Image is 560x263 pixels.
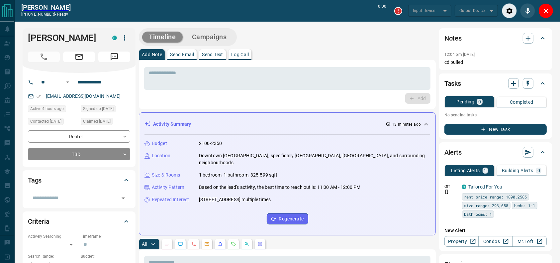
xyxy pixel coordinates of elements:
div: condos.ca [112,36,117,40]
div: Renter [28,130,130,143]
p: All [142,242,147,246]
span: bathrooms: 1 [464,211,492,217]
p: 0 [537,168,540,173]
p: 1 [484,168,487,173]
p: Off [444,184,458,190]
p: Send Email [170,52,194,57]
span: Contacted [DATE] [30,118,61,125]
p: New Alert: [444,227,547,234]
a: [EMAIL_ADDRESS][DOMAIN_NAME] [46,93,121,99]
p: 1 bedroom, 1 bathroom, 325-599 sqft [199,172,278,179]
p: Based on the lead's activity, the best time to reach out is: 11:00 AM - 12:00 PM [199,184,361,191]
div: Mute [520,3,535,18]
h2: Notes [444,33,462,44]
div: Notes [444,30,547,46]
button: Regenerate [267,213,308,224]
span: Signed up [DATE] [83,105,114,112]
a: Property [444,236,479,247]
div: Fri Aug 08 2025 [81,105,130,114]
span: Message [98,52,130,62]
span: Call [28,52,60,62]
span: Email [63,52,95,62]
p: Activity Pattern [152,184,184,191]
button: New Task [444,124,547,135]
div: Activity Summary13 minutes ago [144,118,430,130]
svg: Calls [191,241,196,247]
p: Downtown [GEOGRAPHIC_DATA], specifically [GEOGRAPHIC_DATA], [GEOGRAPHIC_DATA], and surrounding ne... [199,152,430,166]
p: Log Call [231,52,249,57]
p: No pending tasks [444,110,547,120]
p: Pending [456,99,474,104]
svg: Email Verified [37,94,41,99]
span: rent price range: 1890,2585 [464,194,527,200]
p: Activity Summary [153,121,191,128]
a: Mr.Loft [513,236,547,247]
p: Timeframe: [81,233,130,239]
div: Wed Aug 13 2025 [28,105,77,114]
button: Timeline [142,32,183,43]
span: beds: 1-1 [514,202,535,209]
p: Building Alerts [502,168,533,173]
button: Open [119,194,128,203]
div: TBD [28,148,130,160]
span: ready [57,12,68,17]
p: Location [152,152,170,159]
svg: Lead Browsing Activity [178,241,183,247]
h2: Tasks [444,78,461,89]
svg: Requests [231,241,236,247]
a: [PERSON_NAME] [21,3,71,11]
p: cd pulled [444,59,547,66]
p: Add Note [142,52,162,57]
p: Budget: [81,253,130,259]
div: Fri Aug 08 2025 [81,118,130,127]
svg: Listing Alerts [218,241,223,247]
div: Criteria [28,213,130,229]
h2: Criteria [28,216,49,227]
p: Budget [152,140,167,147]
span: Active 4 hours ago [30,105,64,112]
p: Size & Rooms [152,172,180,179]
a: Tailored For You [468,184,502,190]
h2: Alerts [444,147,462,158]
button: Open [64,78,72,86]
p: Listing Alerts [451,168,480,173]
svg: Agent Actions [257,241,263,247]
h2: Tags [28,175,42,186]
svg: Opportunities [244,241,249,247]
span: Claimed [DATE] [83,118,111,125]
button: Campaigns [185,32,233,43]
p: [PHONE_NUMBER] - [21,11,71,17]
span: size range: 293,658 [464,202,508,209]
div: Close [538,3,553,18]
p: [STREET_ADDRESS] multiple times [199,196,271,203]
p: 0:00 [378,3,386,18]
p: Completed [510,100,533,104]
p: 12:04 pm [DATE] [444,52,475,57]
a: Condos [478,236,513,247]
svg: Push Notification Only [444,190,449,194]
div: Tasks [444,75,547,91]
svg: Emails [204,241,210,247]
p: Repeated Interest [152,196,189,203]
svg: Notes [164,241,170,247]
p: Actively Searching: [28,233,77,239]
div: condos.ca [462,185,466,189]
div: Alerts [444,144,547,160]
p: 2100-2350 [199,140,222,147]
p: Send Text [202,52,223,57]
div: Audio Settings [502,3,517,18]
p: 0 [478,99,481,104]
p: 13 minutes ago [392,121,421,127]
h1: [PERSON_NAME] [28,33,102,43]
p: Search Range: [28,253,77,259]
div: Fri Aug 08 2025 [28,118,77,127]
div: Tags [28,172,130,188]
